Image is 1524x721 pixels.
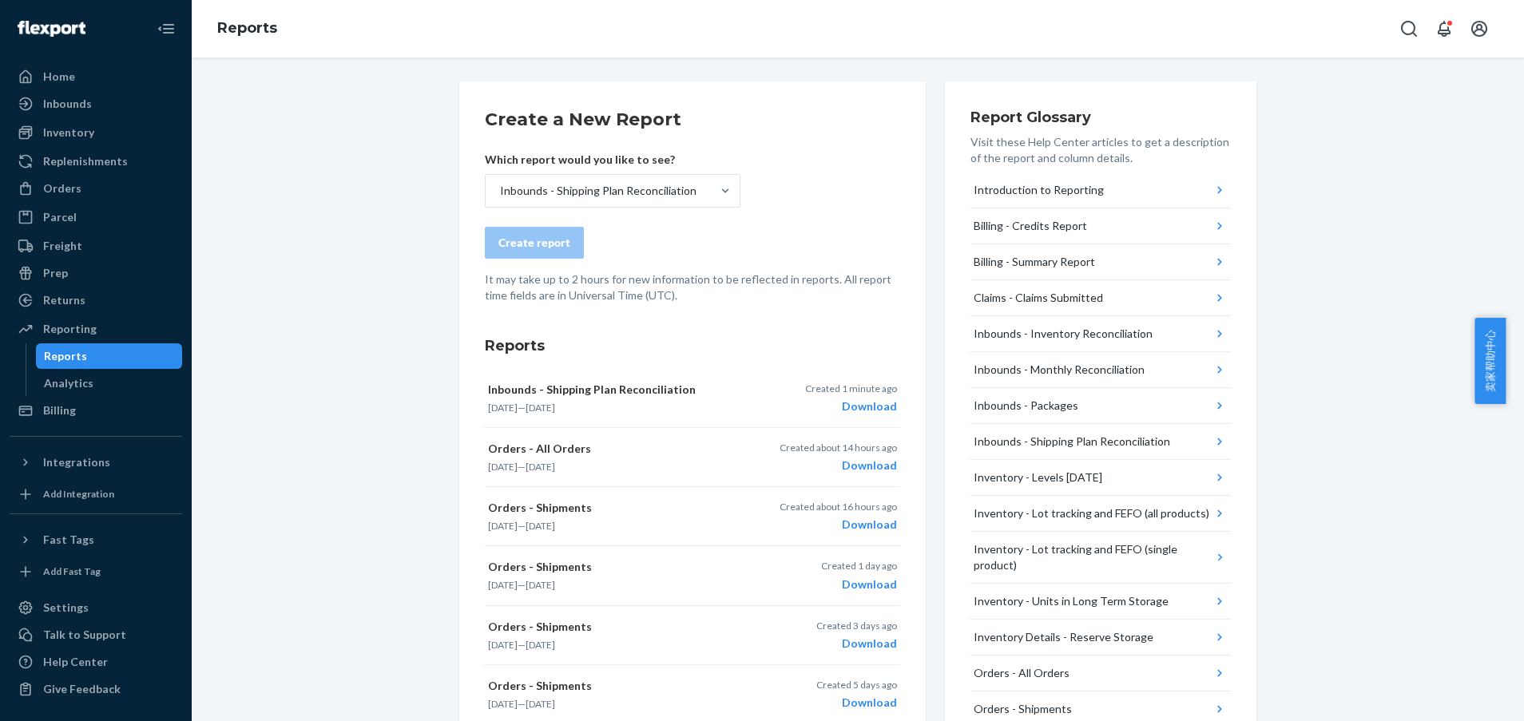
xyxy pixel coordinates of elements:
button: Integrations [10,450,182,475]
a: Parcel [10,204,182,230]
button: Introduction to Reporting [970,172,1231,208]
p: Created about 16 hours ago [780,500,897,513]
div: Inbounds [43,96,92,112]
div: Download [821,576,897,592]
a: Reports [36,343,183,369]
button: Inventory - Units in Long Term Storage [970,584,1231,620]
button: Give Feedback [10,676,182,702]
a: Inventory [10,120,182,145]
time: [DATE] [488,639,518,651]
p: Which report would you like to see? [485,152,740,168]
p: Created about 14 hours ago [780,441,897,454]
p: Created 5 days ago [816,678,897,691]
div: Add Integration [43,487,114,501]
button: 卖家帮助中心 [1474,318,1506,404]
div: Inventory Details - Reserve Storage [974,629,1153,645]
h2: Create a New Report [485,107,900,133]
div: Inventory - Lot tracking and FEFO (single product) [974,541,1212,573]
button: Inbounds - Shipping Plan Reconciliation[DATE]—[DATE]Created 1 minute agoDownload [485,369,900,428]
div: Home [43,69,75,85]
p: Visit these Help Center articles to get a description of the report and column details. [970,134,1231,166]
button: Orders - Shipments[DATE]—[DATE]Created about 16 hours agoDownload [485,487,900,546]
div: Inventory [43,125,94,141]
img: Flexport logo [18,21,85,37]
p: Orders - Shipments [488,500,758,516]
a: Help Center [10,649,182,675]
button: Orders - Shipments[DATE]—[DATE]Created 1 day agoDownload [485,546,900,605]
button: Inventory - Levels [DATE] [970,460,1231,496]
button: Inventory - Lot tracking and FEFO (single product) [970,532,1231,584]
p: It may take up to 2 hours for new information to be reflected in reports. All report time fields ... [485,271,900,303]
button: Close Navigation [150,13,182,45]
a: Prep [10,260,182,286]
div: Billing - Summary Report [974,254,1095,270]
p: Inbounds - Shipping Plan Reconciliation [488,382,758,398]
p: Created 3 days ago [816,619,897,632]
button: Fast Tags [10,527,182,553]
p: Orders - All Orders [488,441,758,457]
a: Billing [10,398,182,423]
time: [DATE] [526,402,555,414]
div: Inventory - Lot tracking and FEFO (all products) [974,505,1209,521]
time: [DATE] [526,639,555,651]
div: Inbounds - Packages [974,398,1078,414]
a: Add Integration [10,481,182,507]
p: Orders - Shipments [488,678,758,694]
div: Inbounds - Shipping Plan Reconciliation [500,183,697,199]
button: Create report [485,227,584,259]
ol: breadcrumbs [204,6,290,52]
button: Inbounds - Packages [970,388,1231,424]
time: [DATE] [488,520,518,532]
button: Open Search Box [1393,13,1425,45]
a: Freight [10,233,182,259]
a: Home [10,64,182,89]
button: Claims - Claims Submitted [970,280,1231,316]
div: Download [780,517,897,533]
a: Replenishments [10,149,182,174]
div: Integrations [43,454,110,470]
div: Download [816,695,897,711]
button: Open account menu [1463,13,1495,45]
div: Reporting [43,321,97,337]
a: Add Fast Tag [10,559,182,584]
div: Create report [498,235,570,251]
div: Inventory - Units in Long Term Storage [974,593,1169,609]
time: [DATE] [526,520,555,532]
div: Billing - Credits Report [974,218,1087,234]
p: — [488,578,758,592]
div: Talk to Support [43,627,126,643]
div: Inventory - Levels [DATE] [974,469,1102,485]
button: Open notifications [1428,13,1460,45]
div: Add Fast Tag [43,565,101,578]
h3: Report Glossary [970,107,1231,128]
div: Freight [43,238,82,254]
a: Analytics [36,370,183,396]
a: Returns [10,287,182,313]
p: Orders - Shipments [488,619,758,635]
div: Inbounds - Monthly Reconciliation [974,362,1145,378]
button: Billing - Credits Report [970,208,1231,244]
div: Replenishments [43,153,128,169]
p: — [488,697,758,711]
button: Inventory - Lot tracking and FEFO (all products) [970,496,1231,532]
button: Orders - Shipments[DATE]—[DATE]Created 3 days agoDownload [485,606,900,665]
a: Reports [217,19,277,37]
a: Talk to Support [10,622,182,648]
a: Settings [10,595,182,620]
time: [DATE] [488,402,518,414]
p: — [488,638,758,652]
p: Orders - Shipments [488,559,758,575]
button: Billing - Summary Report [970,244,1231,280]
time: [DATE] [526,579,555,591]
time: [DATE] [488,698,518,710]
time: [DATE] [526,698,555,710]
div: Give Feedback [43,681,121,697]
p: — [488,401,758,414]
button: Inbounds - Inventory Reconciliation [970,316,1231,352]
h3: Reports [485,335,900,356]
div: Orders - All Orders [974,665,1070,681]
button: Inbounds - Monthly Reconciliation [970,352,1231,388]
button: Inventory Details - Reserve Storage [970,620,1231,656]
p: — [488,519,758,533]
